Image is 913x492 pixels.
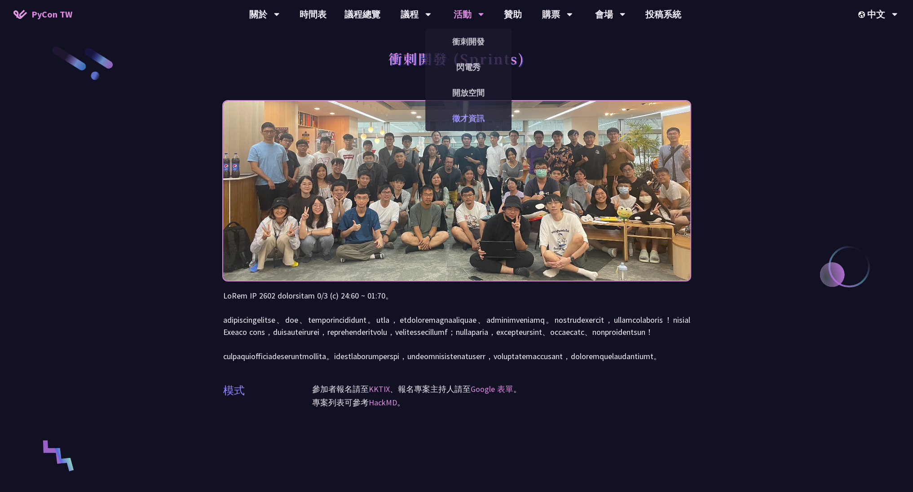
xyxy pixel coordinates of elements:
p: LoRem IP 2602 dolorsitam 0/3 (c) 24:60 ~ 01:70。 adipiscingelitse、doe、temporincididunt。utla，etdolo... [223,290,690,362]
p: 參加者報名請至 、報名專案主持人請至 。 [312,382,690,396]
a: 開放空間 [425,82,512,103]
h1: 衝刺開發 (Sprints) [388,45,525,72]
span: PyCon TW [31,8,72,21]
a: KKTIX [369,384,390,394]
p: 模式 [223,382,245,399]
img: Photo of PyCon Taiwan Sprints [223,77,690,305]
a: 衝刺開發 [425,31,512,52]
p: 專案列表可參考 。 [312,396,690,409]
a: HackMD [369,397,397,408]
a: PyCon TW [4,3,81,26]
a: 徵才資訊 [425,108,512,129]
a: 閃電秀 [425,57,512,78]
img: Home icon of PyCon TW 2025 [13,10,27,19]
img: Locale Icon [858,11,867,18]
a: Google 表單 [471,384,513,394]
